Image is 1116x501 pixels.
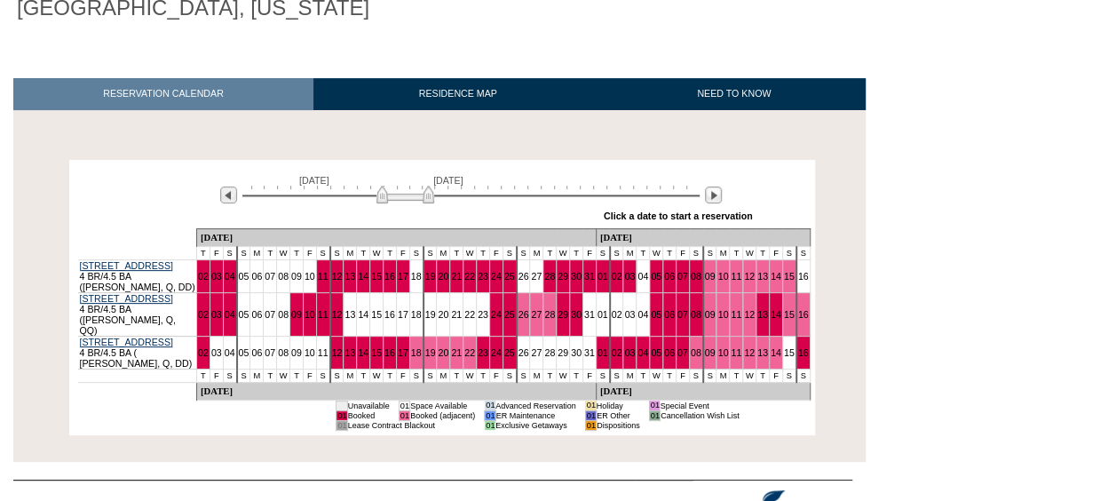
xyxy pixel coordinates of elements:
[277,336,290,369] td: 08
[396,246,409,259] td: F
[731,347,741,358] a: 11
[423,246,437,259] td: S
[597,401,640,410] td: Holiday
[220,187,237,203] img: Previous
[332,347,343,358] a: 12
[717,309,728,320] a: 10
[517,336,530,369] td: 26
[491,271,502,282] a: 24
[464,271,475,282] a: 22
[689,369,702,382] td: S
[451,271,462,282] a: 21
[485,420,495,430] td: 01
[651,271,661,282] a: 05
[80,293,173,304] a: [STREET_ADDRESS]
[264,336,277,369] td: 07
[463,369,477,382] td: W
[731,271,741,282] a: 11
[291,309,302,320] a: 09
[558,309,568,320] a: 29
[425,347,436,358] a: 19
[557,369,570,382] td: W
[425,271,436,282] a: 19
[277,246,290,259] td: W
[451,347,462,358] a: 21
[196,246,210,259] td: T
[198,271,209,282] a: 02
[198,309,209,320] a: 02
[624,347,635,358] a: 03
[491,309,502,320] a: 24
[503,246,516,259] td: S
[517,259,530,292] td: 26
[384,347,395,358] a: 16
[782,369,795,382] td: S
[531,309,542,320] a: 27
[705,271,716,282] a: 09
[358,271,368,282] a: 14
[264,259,277,292] td: 07
[585,401,596,410] td: 01
[78,259,197,292] td: 4 BR/4.5 BA ([PERSON_NAME], Q, DD)
[370,292,384,336] td: 15
[410,410,476,420] td: Booked (adjacent)
[677,271,688,282] a: 07
[450,292,463,336] td: 21
[211,271,222,282] a: 03
[330,246,344,259] td: S
[582,336,596,369] td: 31
[716,246,730,259] td: M
[612,271,622,282] a: 02
[398,347,408,358] a: 17
[196,369,210,382] td: T
[384,246,397,259] td: T
[80,260,173,271] a: [STREET_ADDRESS]
[450,369,463,382] td: T
[582,292,596,336] td: 31
[463,292,477,336] td: 22
[691,347,701,358] a: 08
[530,259,543,292] td: 27
[347,420,475,430] td: Lease Contract Blackout
[357,246,370,259] td: T
[530,369,543,382] td: M
[384,369,397,382] td: T
[558,271,568,282] a: 29
[463,246,477,259] td: W
[410,401,476,410] td: Space Available
[489,369,503,382] td: F
[637,347,648,358] a: 04
[409,369,423,382] td: S
[477,369,490,382] td: T
[731,309,741,320] a: 11
[543,369,557,382] td: T
[503,369,516,382] td: S
[637,259,650,292] td: 04
[223,336,236,369] td: 04
[477,292,490,336] td: 23
[485,401,495,410] td: 01
[303,336,316,369] td: 10
[450,246,463,259] td: T
[651,347,661,358] a: 05
[78,336,197,369] td: 4 BR/4.5 BA ( [PERSON_NAME], Q, DD)
[491,347,502,358] a: 24
[744,271,755,282] a: 12
[277,292,290,336] td: 08
[543,246,557,259] td: T
[277,369,290,382] td: W
[596,292,609,336] td: 01
[495,401,576,410] td: Advanced Reservation
[437,246,450,259] td: M
[664,271,675,282] a: 06
[582,246,596,259] td: F
[344,271,355,282] a: 13
[264,292,277,336] td: 07
[663,369,677,382] td: T
[78,292,197,336] td: 4 BR/4.5 BA ([PERSON_NAME], Q, QQ)
[557,336,570,369] td: 29
[649,401,660,410] td: 01
[610,292,623,336] td: 02
[544,271,555,282] a: 28
[771,271,781,282] a: 14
